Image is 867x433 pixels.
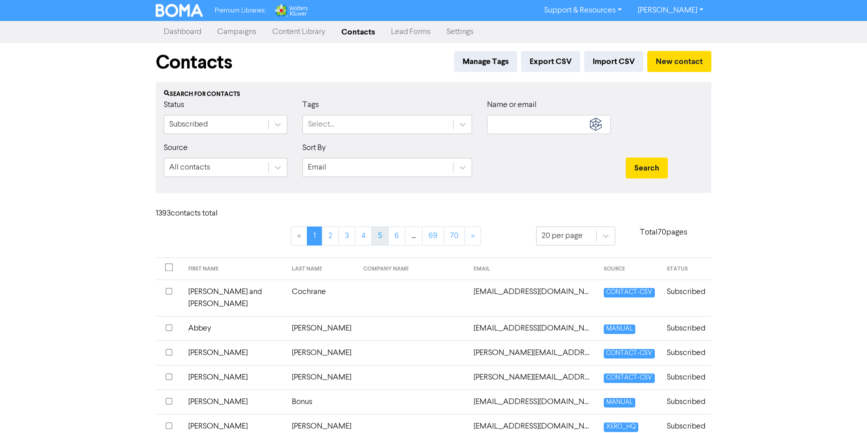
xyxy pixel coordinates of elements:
label: Status [164,99,184,111]
th: SOURCE [598,258,661,280]
td: [PERSON_NAME] [182,365,286,389]
td: [PERSON_NAME] and [PERSON_NAME] [182,279,286,316]
th: COMPANY NAME [357,258,468,280]
td: Subscribed [661,316,711,340]
a: Support & Resources [536,2,630,18]
td: [PERSON_NAME] [286,340,357,365]
span: XERO_HQ [604,422,638,432]
a: Page 6 [388,226,405,245]
span: Premium Libraries: [215,7,266,14]
td: aa.cochrane@bigpond.com [468,279,598,316]
label: Source [164,142,188,154]
span: CONTACT-CSV [604,373,655,383]
a: Settings [439,22,482,42]
a: Page 1 is your current page [307,226,322,245]
a: Dashboard [156,22,209,42]
button: Export CSV [521,51,580,72]
td: abbeyblackburn2@gmail.com [468,316,598,340]
td: Subscribed [661,365,711,389]
h6: 1393 contact s total [156,209,236,218]
a: Page 2 [322,226,339,245]
td: Subscribed [661,389,711,414]
button: Import CSV [584,51,643,72]
td: Abbey [182,316,286,340]
a: Page 70 [444,226,465,245]
iframe: Chat Widget [741,325,867,433]
span: CONTACT-CSV [604,349,655,358]
div: Search for contacts [164,90,703,99]
div: 20 per page [542,230,583,242]
td: abigail.jim@bigpond.com [468,365,598,389]
a: Page 5 [371,226,388,245]
img: BOMA Logo [156,4,203,17]
button: Search [626,157,668,178]
td: [PERSON_NAME] [182,389,286,414]
th: EMAIL [468,258,598,280]
th: FIRST NAME [182,258,286,280]
span: CONTACT-CSV [604,288,655,297]
a: Contacts [333,22,383,42]
img: Wolters Kluwer [274,4,308,17]
label: Sort By [302,142,326,154]
a: » [465,226,481,245]
td: Bonus [286,389,357,414]
p: Total 70 pages [615,226,711,238]
a: Lead Forms [383,22,439,42]
td: Cochrane [286,279,357,316]
a: Content Library [264,22,333,42]
div: All contacts [169,161,210,173]
a: Page 69 [422,226,444,245]
td: Subscribed [661,279,711,316]
div: Select... [308,118,334,130]
td: abonus@principlefocus.com.au [468,389,598,414]
a: Page 4 [355,226,372,245]
td: [PERSON_NAME] [286,316,357,340]
td: [PERSON_NAME] [182,340,286,365]
a: Page 3 [338,226,355,245]
button: New contact [647,51,711,72]
td: [PERSON_NAME] [286,365,357,389]
div: Email [308,161,326,173]
a: Campaigns [209,22,264,42]
label: Name or email [487,99,537,111]
span: MANUAL [604,398,635,407]
button: Manage Tags [454,51,517,72]
th: STATUS [661,258,711,280]
h1: Contacts [156,51,232,74]
td: abbott.onslow@gmail.com [468,340,598,365]
a: [PERSON_NAME] [630,2,711,18]
div: Subscribed [169,118,208,130]
td: Subscribed [661,340,711,365]
label: Tags [302,99,319,111]
span: MANUAL [604,324,635,334]
th: LAST NAME [286,258,357,280]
